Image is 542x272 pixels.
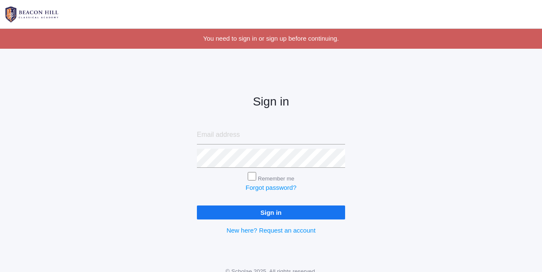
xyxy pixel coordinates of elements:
input: Email address [197,125,345,144]
h2: Sign in [197,95,345,108]
a: Forgot password? [246,184,296,191]
input: Sign in [197,205,345,219]
label: Remember me [258,175,294,182]
a: New here? Request an account [227,227,315,234]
